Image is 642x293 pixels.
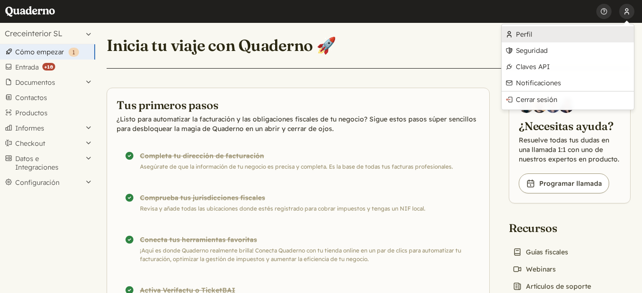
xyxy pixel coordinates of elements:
[509,245,572,259] a: Guías fiscales
[519,119,621,133] h2: ¿Necesitas ayuda?
[519,173,609,193] a: Programar llamada
[502,75,634,91] a: Notificaciones
[502,26,634,42] a: Perfil
[117,98,480,112] h2: Tus primeros pasos
[519,135,621,164] p: Resuelve todas tus dudas en una llamada 1:1 con uno de nuestros expertos en producto.
[117,114,480,133] p: ¿Listo para automatizar la facturación y las obligaciones fiscales de tu negocio? Sigue estos pas...
[42,63,55,71] strong: +10
[509,263,560,276] a: Webinars
[509,221,598,235] h2: Recursos
[502,42,634,59] a: Seguridad
[509,280,595,293] a: Artículos de soporte
[502,91,634,108] a: Cerrar sesión
[107,35,336,55] h1: Inicia tu viaje con Quaderno 🚀
[502,59,634,75] a: Claves API
[72,49,75,56] span: 1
